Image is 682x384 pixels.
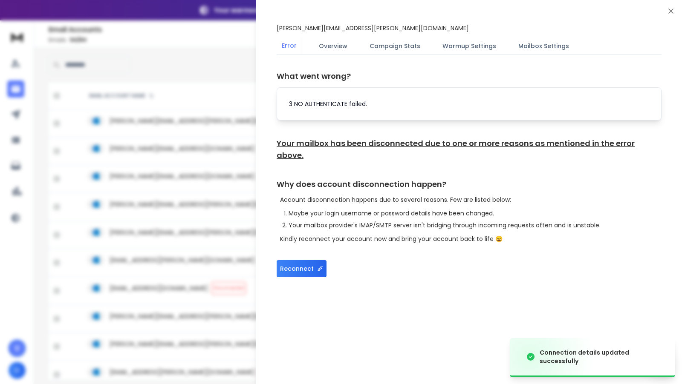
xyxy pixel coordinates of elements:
button: Mailbox Settings [513,37,574,55]
button: Error [277,36,302,56]
img: image [510,332,595,382]
h1: Your mailbox has been disconnected due to one or more reasons as mentioned in the error above. [277,138,662,161]
li: Your mailbox provider's IMAP/SMTP server isn't bridging through incoming requests often and is un... [289,221,662,229]
button: Reconnect [277,260,327,277]
button: Campaign Stats [364,37,425,55]
p: [PERSON_NAME][EMAIL_ADDRESS][PERSON_NAME][DOMAIN_NAME] [277,24,469,32]
button: Warmup Settings [437,37,501,55]
h1: What went wrong? [277,70,662,82]
h1: Why does account disconnection happen? [277,178,662,190]
p: Kindly reconnect your account now and bring your account back to life 😄 [280,235,662,243]
p: 3 NO AUTHENTICATE failed. [289,100,649,108]
p: Account disconnection happens due to several reasons. Few are listed below: [280,195,662,204]
button: Overview [314,37,353,55]
div: Connection details updated successfully [540,348,665,365]
li: Maybe your login username or password details have been changed. [289,209,662,218]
